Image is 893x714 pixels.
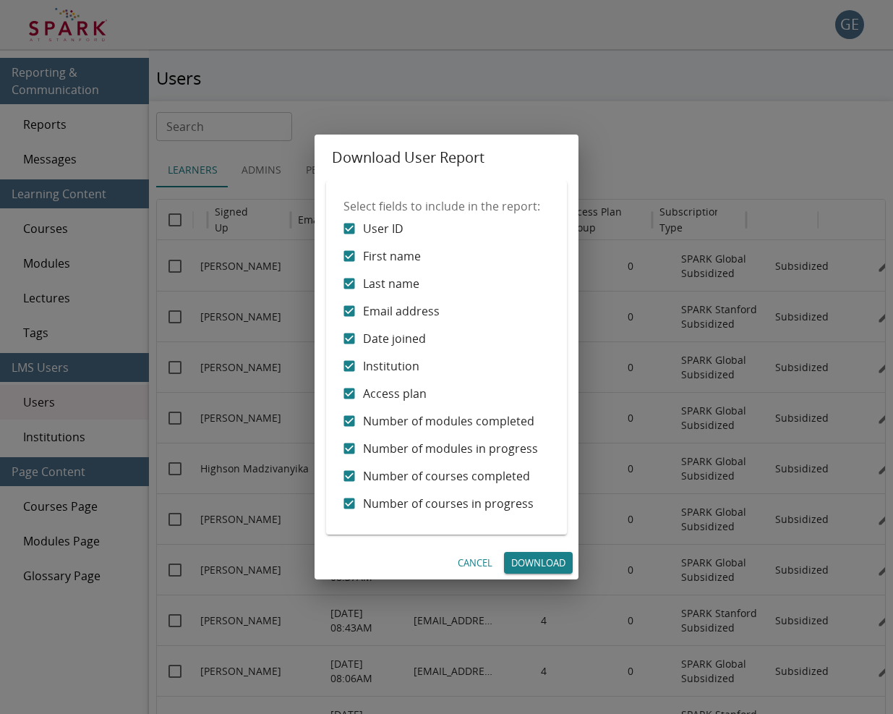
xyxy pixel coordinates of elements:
span: Number of modules in progress [363,440,538,457]
span: Number of modules completed [363,412,534,430]
span: Email address [363,302,440,320]
a: Download [504,552,573,574]
span: Access plan [363,385,427,402]
button: Cancel [452,552,498,574]
span: Institution [363,357,419,375]
h2: Download User Report [315,135,578,181]
span: First name [363,247,421,265]
span: User ID [363,220,403,237]
span: Number of courses completed [363,467,530,485]
span: Number of courses in progress [363,495,534,512]
span: Last name [363,275,419,292]
legend: Select fields to include in the report: [343,198,540,215]
span: Date joined [363,330,426,347]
